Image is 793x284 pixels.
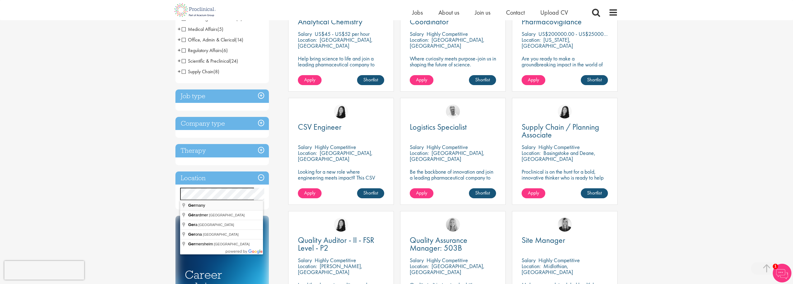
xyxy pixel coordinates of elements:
[304,190,315,196] span: Apply
[558,104,572,118] a: Numhom Sudsok
[446,218,460,232] img: Shannon Briggs
[188,213,195,217] span: Gér
[522,257,536,264] span: Salary
[773,264,778,269] span: 1
[528,190,539,196] span: Apply
[182,47,222,54] span: Regulatory Affairs
[188,242,214,246] span: mersheim
[538,143,580,151] p: Highly Competitive
[315,30,370,37] p: US$45 - US$52 per hour
[188,222,195,227] span: Ger
[188,232,203,237] span: ona
[522,169,608,192] p: Proclinical is on the hunt for a bold, innovative thinker who is ready to help push the boundarie...
[298,262,362,276] p: [PERSON_NAME], [GEOGRAPHIC_DATA]
[298,143,312,151] span: Salary
[410,235,467,253] span: Quality Assurance Manager: 503B
[182,36,235,43] span: Office, Admin & Clerical
[410,262,485,276] p: [GEOGRAPHIC_DATA], [GEOGRAPHIC_DATA]
[506,8,525,17] a: Contact
[410,75,433,85] a: Apply
[175,117,269,130] h3: Company type
[427,143,468,151] p: Highly Competitive
[538,30,638,37] p: US$200000.00 - US$250000.00 per annum
[298,123,384,131] a: CSV Engineer
[522,10,608,26] a: Associate Director, Pharmacovigilance
[410,262,429,270] span: Location:
[298,55,384,85] p: Help bring science to life and join a leading pharmaceutical company to play a key role in delive...
[522,149,541,156] span: Location:
[469,188,496,198] a: Shortlist
[522,235,565,245] span: Site Manager
[178,35,181,44] span: +
[410,169,496,192] p: Be the backbone of innovation and join a leading pharmaceutical company to help keep life-changin...
[522,30,536,37] span: Salary
[410,30,424,37] span: Salary
[182,58,230,64] span: Scientific & Preclinical
[175,171,269,185] h3: Location
[178,46,181,55] span: +
[188,213,209,217] span: ardmer
[298,10,384,26] a: Associate Scientist: Analytical Chemistry
[188,203,206,208] span: many
[357,75,384,85] a: Shortlist
[581,75,608,85] a: Shortlist
[213,68,219,75] span: (8)
[475,8,490,17] a: Join us
[410,149,485,162] p: [GEOGRAPHIC_DATA], [GEOGRAPHIC_DATA]
[410,257,424,264] span: Salary
[522,36,541,43] span: Location:
[188,242,195,246] span: Ger
[540,8,568,17] a: Upload CV
[214,242,250,246] span: [GEOGRAPHIC_DATA]
[558,218,572,232] img: Janelle Jones
[522,188,545,198] a: Apply
[298,188,322,198] a: Apply
[446,104,460,118] img: Joshua Bye
[410,188,433,198] a: Apply
[304,76,315,83] span: Apply
[522,75,545,85] a: Apply
[522,122,599,140] span: Supply Chain / Planning Associate
[412,8,423,17] a: Jobs
[522,262,541,270] span: Location:
[410,143,424,151] span: Salary
[410,10,496,26] a: Clinical Research Coordinator
[222,47,228,54] span: (6)
[334,218,348,232] img: Numhom Sudsok
[182,68,219,75] span: Supply Chain
[298,257,312,264] span: Salary
[188,232,195,237] span: Ger
[230,58,238,64] span: (24)
[538,257,580,264] p: Highly Competitive
[410,55,496,67] p: Where curiosity meets purpose-join us in shaping the future of science.
[175,89,269,103] div: Job type
[773,264,791,282] img: Chatbot
[4,261,84,280] iframe: reCAPTCHA
[298,75,322,85] a: Apply
[522,143,536,151] span: Salary
[357,188,384,198] a: Shortlist
[198,223,234,227] span: [GEOGRAPHIC_DATA]
[298,235,374,253] span: Quality Auditor - II - FSR Level - P2
[522,236,608,244] a: Site Manager
[182,47,228,54] span: Regulatory Affairs
[235,36,243,43] span: (14)
[410,236,496,252] a: Quality Assurance Manager: 503B
[182,26,223,32] span: Medical Affairs
[334,104,348,118] img: Numhom Sudsok
[438,8,459,17] a: About us
[175,144,269,157] div: Therapy
[315,143,356,151] p: Highly Competitive
[416,190,427,196] span: Apply
[581,188,608,198] a: Shortlist
[410,36,485,49] p: [GEOGRAPHIC_DATA], [GEOGRAPHIC_DATA]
